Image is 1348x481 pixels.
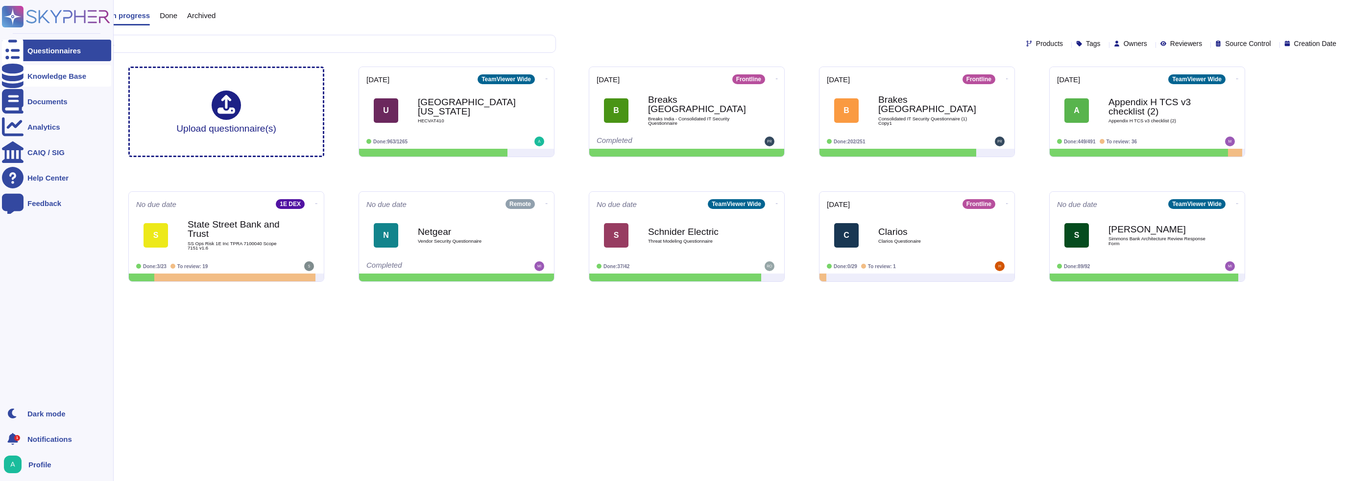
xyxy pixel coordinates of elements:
[373,139,408,144] span: Done: 963/1265
[1064,98,1089,123] div: A
[28,461,51,468] span: Profile
[27,47,81,54] div: Questionnaires
[176,91,276,133] div: Upload questionnaire(s)
[418,118,516,123] span: HECVAT410
[418,97,516,116] b: [GEOGRAPHIC_DATA][US_STATE]
[1057,76,1080,83] span: [DATE]
[834,139,866,144] span: Done: 202/251
[27,149,65,156] div: CAIQ / SIG
[27,72,86,80] div: Knowledge Base
[534,137,544,146] img: user
[597,137,717,146] div: Completed
[878,116,976,126] span: Consolidated IT Security Questionnaire (1) Copy1
[1064,223,1089,248] div: S
[597,76,620,83] span: [DATE]
[765,137,774,146] img: user
[963,74,995,84] div: Frontline
[827,76,850,83] span: [DATE]
[732,74,765,84] div: Frontline
[110,12,150,19] span: In progress
[1057,201,1097,208] span: No due date
[177,264,208,269] span: To review: 19
[765,261,774,271] img: user
[2,116,111,137] a: Analytics
[418,239,516,244] span: Vendor Security Questionnaire
[1225,261,1235,271] img: user
[604,98,628,123] div: B
[868,264,896,269] span: To review: 1
[505,199,535,209] div: Remote
[1086,40,1101,47] span: Tags
[1170,40,1202,47] span: Reviewers
[827,201,850,208] span: [DATE]
[1036,40,1063,47] span: Products
[1064,264,1090,269] span: Done: 89/92
[144,223,168,248] div: S
[27,410,66,417] div: Dark mode
[188,220,286,238] b: State Street Bank and Trust
[27,435,72,443] span: Notifications
[27,123,60,131] div: Analytics
[366,201,407,208] span: No due date
[1108,236,1206,246] span: Simmons Bank Architecture Review Response Form
[1064,139,1096,144] span: Done: 449/491
[1294,40,1336,47] span: Creation Date
[143,264,167,269] span: Done: 3/23
[963,199,995,209] div: Frontline
[27,174,69,182] div: Help Center
[39,35,555,52] input: Search by keywords
[160,12,177,19] span: Done
[878,95,976,114] b: Brakes [GEOGRAPHIC_DATA]
[188,241,286,251] span: SS Ops Risk 1E Inc TPRA 7100040 Scope 7151 v1.6
[648,116,746,126] span: Breaks India - Consolidated IT Security Questionnaire
[374,98,398,123] div: U
[603,264,629,269] span: Done: 37/42
[27,98,68,105] div: Documents
[1108,97,1206,116] b: Appendix H TCS v3 checklist (2)
[2,167,111,188] a: Help Center
[834,98,859,123] div: B
[2,141,111,163] a: CAIQ / SIG
[648,227,746,236] b: Schnider Electric
[648,239,746,244] span: Threat Modeling Questionnaire
[478,74,535,84] div: TeamViewer Wide
[374,223,398,248] div: N
[534,261,544,271] img: user
[1168,74,1226,84] div: TeamViewer Wide
[1108,118,1206,123] span: Appendix H TCS v3 checklist (2)
[648,95,746,114] b: Breaks [GEOGRAPHIC_DATA]
[187,12,216,19] span: Archived
[14,435,20,441] div: 1
[604,223,628,248] div: S
[834,223,859,248] div: C
[1124,40,1147,47] span: Owners
[708,199,765,209] div: TeamViewer Wide
[136,201,176,208] span: No due date
[304,261,314,271] img: user
[1168,199,1226,209] div: TeamViewer Wide
[834,264,857,269] span: Done: 0/29
[276,199,305,209] div: 1E DEX
[995,261,1005,271] img: user
[995,137,1005,146] img: user
[1108,225,1206,234] b: [PERSON_NAME]
[597,201,637,208] span: No due date
[878,227,976,236] b: Clarios
[2,192,111,214] a: Feedback
[418,227,516,236] b: Netgear
[366,76,389,83] span: [DATE]
[878,239,976,244] span: Clarios Questionaire
[4,456,22,473] img: user
[1225,40,1271,47] span: Source Control
[27,200,61,207] div: Feedback
[2,65,111,87] a: Knowledge Base
[366,261,486,271] div: Completed
[2,91,111,112] a: Documents
[1107,139,1137,144] span: To review: 36
[2,454,28,475] button: user
[1225,137,1235,146] img: user
[2,40,111,61] a: Questionnaires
